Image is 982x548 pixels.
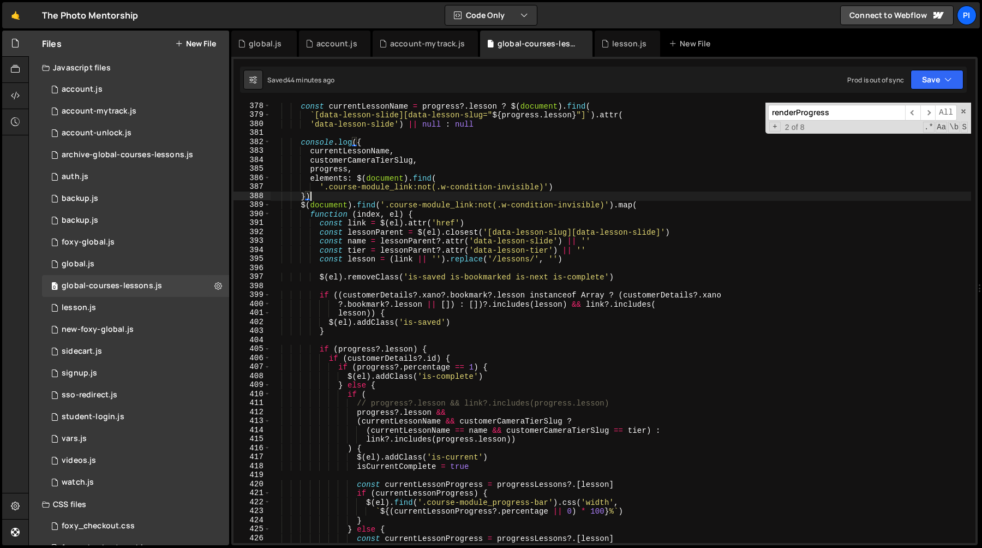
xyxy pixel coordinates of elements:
div: lesson.js [62,303,96,313]
div: 13533/34220.js [42,79,229,100]
div: Saved [267,75,334,85]
span: ​ [920,105,936,121]
div: 418 [233,462,271,471]
div: 13533/35472.js [42,297,229,319]
div: backup.js [62,216,98,225]
div: 419 [233,470,271,480]
div: 421 [233,489,271,498]
div: archive-global-courses-lessons.js [62,150,193,160]
div: 417 [233,452,271,462]
div: watch.js [62,478,94,487]
div: foxy-global.js [62,237,115,247]
div: signup.js [62,368,97,378]
div: Javascript files [29,57,229,79]
div: 13533/34219.js [42,231,229,253]
div: 402 [233,318,271,327]
div: 426 [233,534,271,543]
div: 13533/35292.js [42,275,229,297]
div: 416 [233,444,271,453]
div: 420 [233,480,271,489]
div: global.js [62,259,94,269]
div: 415 [233,434,271,444]
div: 378 [233,102,271,111]
div: The Photo Mentorship [42,9,138,22]
div: 388 [233,192,271,201]
span: RegExp Search [923,122,935,133]
div: 13533/43968.js [42,144,229,166]
div: backup.js [62,194,98,204]
div: 408 [233,372,271,381]
div: 423 [233,507,271,516]
span: 2 of 8 [781,123,809,132]
div: 381 [233,128,271,138]
div: global.js [249,38,282,49]
span: ​ [905,105,920,121]
div: 425 [233,525,271,534]
div: 412 [233,408,271,417]
div: new-foxy-global.js [62,325,134,335]
div: 395 [233,254,271,264]
div: 411 [233,398,271,408]
div: 403 [233,326,271,336]
span: Toggle Replace mode [769,122,781,132]
div: lesson.js [612,38,646,49]
div: auth.js [62,172,88,182]
div: 13533/35364.js [42,362,229,384]
div: global-courses-lessons.js [62,281,162,291]
div: 414 [233,426,271,435]
div: 383 [233,146,271,156]
div: 384 [233,156,271,165]
div: 394 [233,246,271,255]
span: Whole Word Search [948,122,960,133]
div: 409 [233,380,271,390]
div: 13533/38978.js [42,428,229,450]
h2: Files [42,38,62,50]
a: Pi [957,5,977,25]
div: 13533/43446.js [42,341,229,362]
div: 385 [233,164,271,174]
div: 13533/46953.js [42,406,229,428]
div: 407 [233,362,271,372]
span: 0 [51,283,58,291]
div: 413 [233,416,271,426]
div: 13533/39483.js [42,253,229,275]
div: 397 [233,272,271,282]
span: Search In Selection [961,122,968,133]
button: Save [911,70,963,90]
div: 424 [233,516,271,525]
div: account-mytrack.js [390,38,465,49]
div: 387 [233,182,271,192]
div: global-courses-lessons.js [498,38,579,49]
div: 410 [233,390,271,399]
div: 13533/38507.css [42,515,229,537]
div: 13533/42246.js [42,450,229,472]
div: 44 minutes ago [287,75,334,85]
input: Search for [768,105,905,121]
div: 13533/38527.js [42,472,229,493]
div: 13533/45031.js [42,188,229,210]
button: Code Only [445,5,537,25]
div: 405 [233,344,271,354]
div: 13533/34034.js [42,166,229,188]
div: 400 [233,300,271,309]
div: 404 [233,336,271,345]
div: 422 [233,498,271,507]
div: videos.js [62,456,96,466]
div: account.js [316,38,357,49]
div: student-login.js [62,412,124,422]
div: account-mytrack.js [62,106,136,116]
div: Prod is out of sync [847,75,904,85]
div: 396 [233,264,271,273]
div: 393 [233,236,271,246]
div: account-unlock.js [62,128,131,138]
div: 392 [233,228,271,237]
div: 13533/38628.js [42,100,229,122]
div: 390 [233,210,271,219]
div: vars.js [62,434,87,444]
div: 13533/40053.js [42,319,229,341]
div: 401 [233,308,271,318]
div: foxy_checkout.css [62,521,135,531]
div: CSS files [29,493,229,515]
div: 13533/45030.js [42,210,229,231]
